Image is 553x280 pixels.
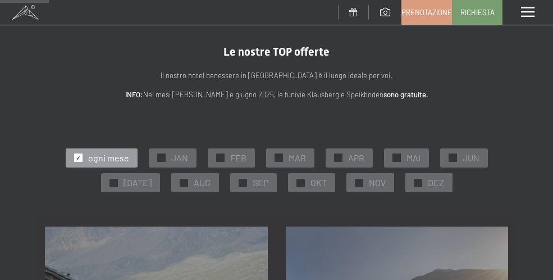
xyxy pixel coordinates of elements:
span: ✓ [357,179,361,187]
span: NOV [369,177,386,189]
span: ✓ [298,179,303,187]
span: ✓ [394,154,399,162]
span: JAN [171,152,188,164]
span: ✓ [181,179,186,187]
span: APR [348,152,364,164]
span: MAI [406,152,421,164]
span: DEZ [428,177,444,189]
a: Richiesta [453,1,502,24]
strong: INFO: [125,90,143,99]
span: ✓ [276,154,281,162]
a: Prenotazione [402,1,451,24]
p: Nei mesi [PERSON_NAME] e giugno 2025, le funivie Klausberg e Speikboden . [45,89,508,101]
span: ✓ [450,154,455,162]
span: ✓ [336,154,340,162]
span: ogni mese [88,152,129,164]
span: SEP [253,177,268,189]
p: Il nostro hotel benessere in [GEOGRAPHIC_DATA] è il luogo ideale per voi. [45,70,508,82]
span: MAR [289,152,306,164]
span: ✓ [159,154,163,162]
span: JUN [463,152,479,164]
span: OKT [310,177,327,189]
span: ✓ [415,179,420,187]
span: AUG [194,177,211,189]
span: Prenotazione [401,7,452,17]
span: ✓ [76,154,80,162]
span: ✓ [240,179,245,187]
span: FEB [230,152,246,164]
span: ✓ [111,179,116,187]
span: Le nostre TOP offerte [223,45,330,58]
strong: sono gratuite [383,90,426,99]
span: Richiesta [460,7,495,17]
span: ✓ [218,154,222,162]
span: [DATE] [124,177,152,189]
